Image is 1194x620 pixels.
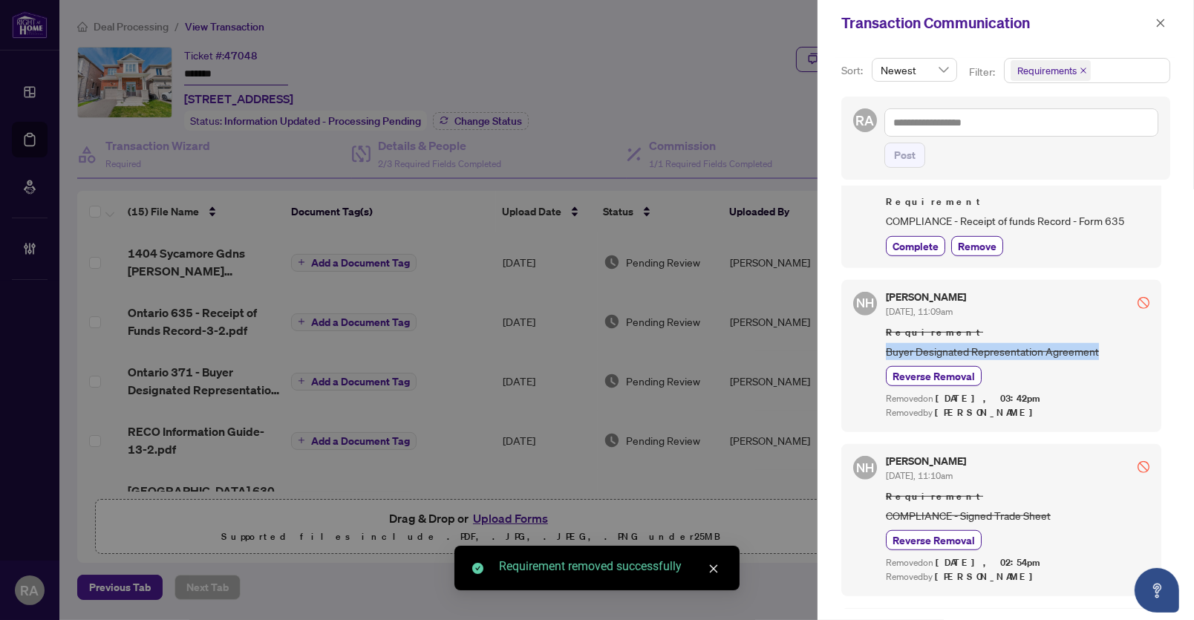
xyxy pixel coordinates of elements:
[936,392,1043,405] span: [DATE], 03:42pm
[951,236,1003,256] button: Remove
[1155,18,1166,28] span: close
[841,12,1151,34] div: Transaction Communication
[886,195,1149,209] span: Requirement
[935,570,1041,583] span: [PERSON_NAME]
[881,59,948,81] span: Newest
[1080,67,1087,74] span: close
[886,292,966,302] h5: [PERSON_NAME]
[893,368,975,384] span: Reverse Removal
[886,343,1149,360] span: Buyer Designated Representation Agreement
[886,489,1149,504] span: Requirement
[856,458,874,477] span: NH
[886,530,982,550] button: Reverse Removal
[886,507,1149,524] span: COMPLIANCE - Signed Trade Sheet
[886,470,953,481] span: [DATE], 11:10am
[935,406,1041,419] span: [PERSON_NAME]
[1135,568,1179,613] button: Open asap
[886,570,1149,584] div: Removed by
[958,238,996,254] span: Remove
[841,62,866,79] p: Sort:
[886,392,1149,406] div: Removed on
[886,325,1149,340] span: Requirement
[893,532,975,548] span: Reverse Removal
[856,110,875,131] span: RA
[886,456,966,466] h5: [PERSON_NAME]
[886,306,953,317] span: [DATE], 11:09am
[708,564,719,574] span: close
[893,238,939,254] span: Complete
[886,406,1149,420] div: Removed by
[886,212,1149,229] span: COMPLIANCE - Receipt of funds Record - Form 635
[1138,461,1149,473] span: stop
[472,563,483,574] span: check-circle
[499,558,722,575] div: Requirement removed successfully
[856,294,874,313] span: NH
[884,143,925,168] button: Post
[1138,297,1149,309] span: stop
[1011,60,1091,81] span: Requirements
[969,64,997,80] p: Filter:
[705,561,722,577] a: Close
[886,236,945,256] button: Complete
[886,556,1149,570] div: Removed on
[936,556,1043,569] span: [DATE], 02:54pm
[1017,63,1077,78] span: Requirements
[886,366,982,386] button: Reverse Removal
